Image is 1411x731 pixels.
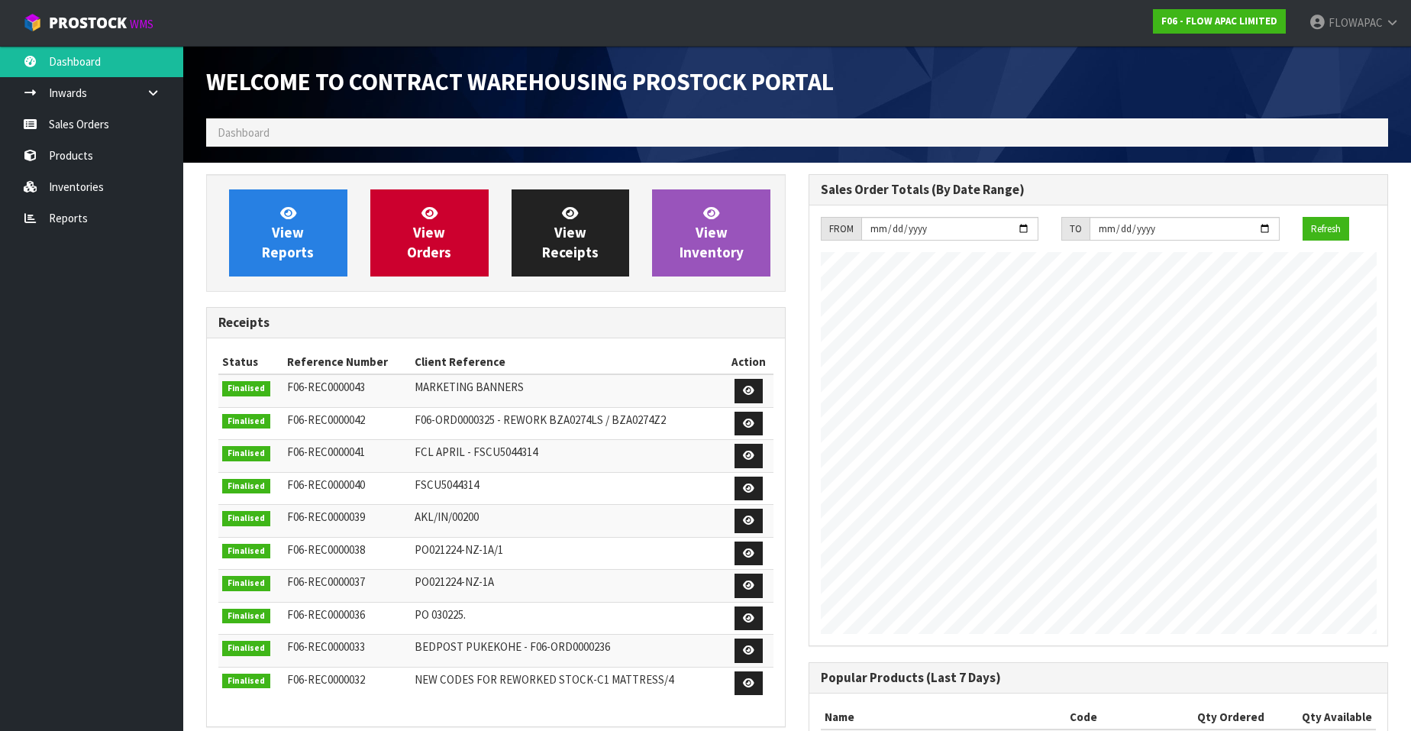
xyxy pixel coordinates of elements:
[287,542,365,557] span: F06-REC0000038
[49,13,127,33] span: ProStock
[512,189,630,277] a: ViewReceipts
[218,350,283,374] th: Status
[262,204,314,261] span: View Reports
[1066,705,1165,729] th: Code
[415,380,524,394] span: MARKETING BANNERS
[287,445,365,459] span: F06-REC0000041
[821,705,1066,729] th: Name
[407,204,451,261] span: View Orders
[222,381,270,396] span: Finalised
[680,204,744,261] span: View Inventory
[283,350,411,374] th: Reference Number
[222,446,270,461] span: Finalised
[415,607,466,622] span: PO 030225.
[222,544,270,559] span: Finalised
[287,380,365,394] span: F06-REC0000043
[415,509,479,524] span: AKL/IN/00200
[287,509,365,524] span: F06-REC0000039
[287,477,365,492] span: F06-REC0000040
[130,17,153,31] small: WMS
[287,574,365,589] span: F06-REC0000037
[222,414,270,429] span: Finalised
[222,479,270,494] span: Finalised
[1303,217,1349,241] button: Refresh
[415,445,538,459] span: FCL APRIL - FSCU5044314
[415,412,666,427] span: F06-ORD0000325 - REWORK BZA0274LS / BZA0274Z2
[415,542,503,557] span: PO021224-NZ-1A/1
[1165,705,1268,729] th: Qty Ordered
[821,183,1376,197] h3: Sales Order Totals (By Date Range)
[287,412,365,427] span: F06-REC0000042
[218,315,773,330] h3: Receipts
[724,350,773,374] th: Action
[1329,15,1383,30] span: FLOWAPAC
[222,576,270,591] span: Finalised
[23,13,42,32] img: cube-alt.png
[411,350,724,374] th: Client Reference
[542,204,599,261] span: View Receipts
[222,511,270,526] span: Finalised
[415,574,494,589] span: PO021224-NZ-1A
[229,189,347,277] a: ViewReports
[287,672,365,687] span: F06-REC0000032
[821,217,861,241] div: FROM
[821,671,1376,685] h3: Popular Products (Last 7 Days)
[206,66,834,97] span: Welcome to Contract Warehousing ProStock Portal
[415,672,673,687] span: NEW CODES FOR REWORKED STOCK-C1 MATTRESS/4
[1268,705,1376,729] th: Qty Available
[218,125,270,140] span: Dashboard
[652,189,770,277] a: ViewInventory
[287,607,365,622] span: F06-REC0000036
[415,639,610,654] span: BEDPOST PUKEKOHE - F06-ORD0000236
[1061,217,1090,241] div: TO
[1161,15,1277,27] strong: F06 - FLOW APAC LIMITED
[415,477,479,492] span: FSCU5044314
[287,639,365,654] span: F06-REC0000033
[222,641,270,656] span: Finalised
[222,674,270,689] span: Finalised
[222,609,270,624] span: Finalised
[370,189,489,277] a: ViewOrders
